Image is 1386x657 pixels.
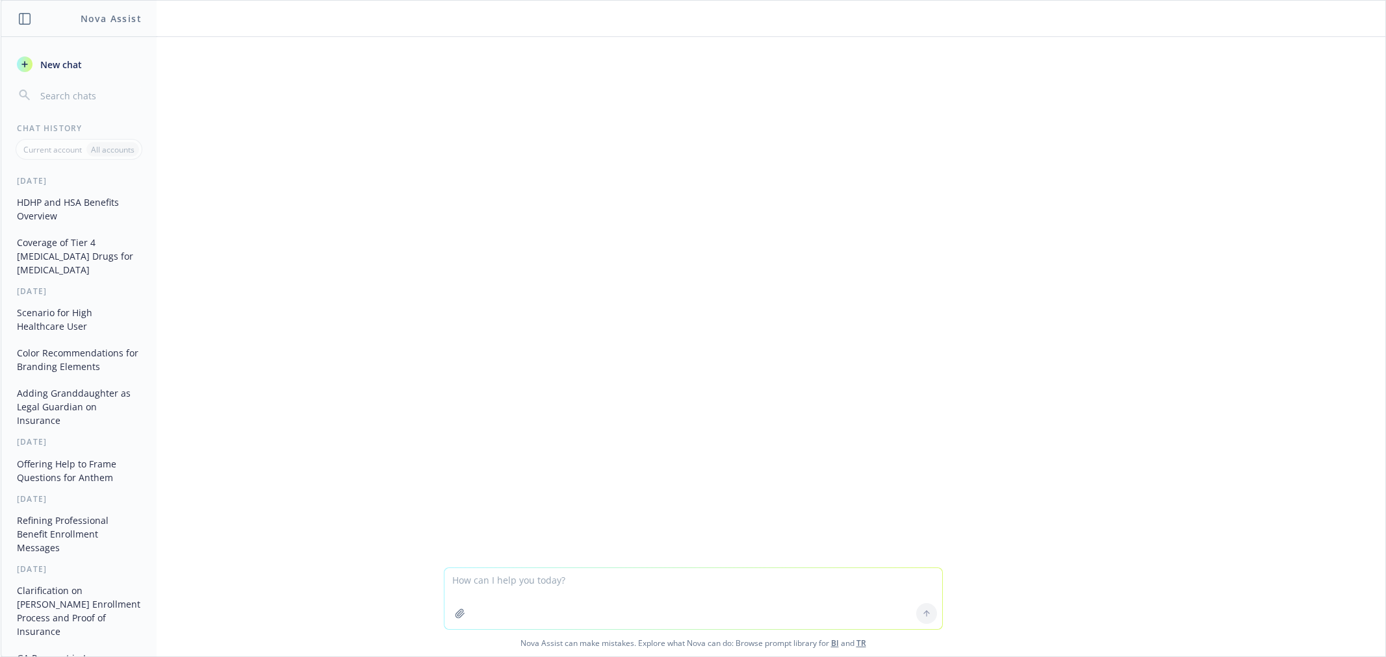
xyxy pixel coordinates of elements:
a: BI [831,638,839,649]
p: All accounts [91,144,135,155]
div: [DATE] [1,175,157,186]
span: New chat [38,58,82,71]
div: [DATE] [1,493,157,504]
div: [DATE] [1,286,157,297]
input: Search chats [38,86,141,105]
button: New chat [12,53,146,76]
button: Coverage of Tier 4 [MEDICAL_DATA] Drugs for [MEDICAL_DATA] [12,232,146,280]
button: Color Recommendations for Branding Elements [12,342,146,377]
span: Nova Assist can make mistakes. Explore what Nova can do: Browse prompt library for and [6,630,1380,656]
a: TR [856,638,866,649]
h1: Nova Assist [81,12,142,25]
button: Offering Help to Frame Questions for Anthem [12,453,146,488]
p: Current account [23,144,82,155]
div: Chat History [1,123,157,134]
button: Adding Granddaughter as Legal Guardian on Insurance [12,382,146,431]
div: [DATE] [1,436,157,447]
button: Clarification on [PERSON_NAME] Enrollment Process and Proof of Insurance [12,580,146,642]
button: HDHP and HSA Benefits Overview [12,192,146,227]
div: [DATE] [1,564,157,575]
button: Scenario for High Healthcare User [12,302,146,337]
button: Refining Professional Benefit Enrollment Messages [12,510,146,558]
